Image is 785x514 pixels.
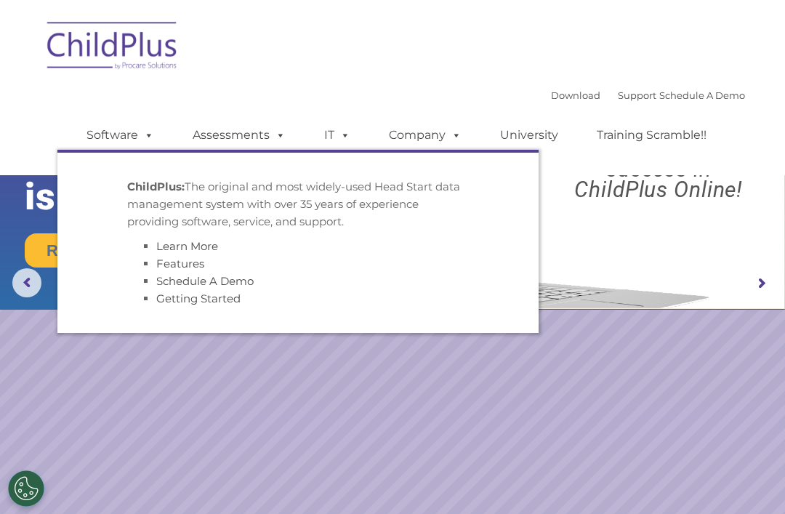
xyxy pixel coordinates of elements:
[25,233,193,268] a: Request a Demo
[40,12,185,84] img: ChildPlus by Procare Solutions
[551,89,600,101] a: Download
[156,292,241,305] a: Getting Started
[659,89,745,101] a: Schedule A Demo
[72,121,169,150] a: Software
[486,121,573,150] a: University
[156,257,204,270] a: Features
[127,180,185,193] strong: ChildPlus:
[127,178,469,230] p: The original and most widely-used Head Start data management system with over 35 years of experie...
[178,121,300,150] a: Assessments
[618,89,656,101] a: Support
[542,98,776,200] rs-layer: Boost your productivity and streamline your success in ChildPlus Online!
[25,89,275,218] rs-layer: The Future of ChildPlus is Here!
[156,274,254,288] a: Schedule A Demo
[310,121,365,150] a: IT
[8,470,44,507] button: Cookies Settings
[156,239,218,253] a: Learn More
[374,121,476,150] a: Company
[582,121,721,150] a: Training Scramble!!
[551,89,745,101] font: |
